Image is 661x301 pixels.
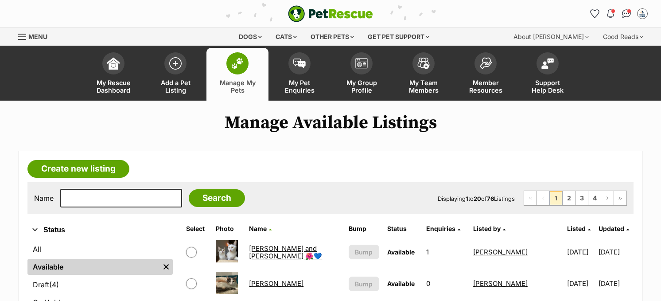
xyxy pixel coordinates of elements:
div: Cats [269,28,303,46]
a: [PERSON_NAME] and [PERSON_NAME] 🌺💙 [249,244,322,260]
strong: 20 [474,195,481,202]
img: Aiko and Emiri 🌺💙 [216,240,238,262]
a: Add a Pet Listing [144,48,206,101]
span: Name [249,225,267,232]
ul: Account quick links [587,7,649,21]
span: Updated [599,225,624,232]
span: My Pet Enquiries [280,79,319,94]
span: Add a Pet Listing [156,79,195,94]
a: Remove filter [159,259,173,275]
a: [PERSON_NAME] [249,279,303,288]
a: Member Resources [455,48,517,101]
span: translation missing: en.admin.listings.index.attributes.enquiries [426,225,455,232]
td: [DATE] [599,268,633,299]
a: [PERSON_NAME] [473,279,528,288]
div: Other pets [304,28,360,46]
td: [DATE] [564,237,598,267]
input: Search [189,189,245,207]
span: Available [387,280,415,287]
span: Displaying to of Listings [438,195,515,202]
a: Next page [601,191,614,205]
div: About [PERSON_NAME] [507,28,595,46]
button: Bump [349,245,379,259]
a: Support Help Desk [517,48,579,101]
a: PetRescue [288,5,373,22]
img: add-pet-listing-icon-0afa8454b4691262ce3f59096e99ab1cd57d4a30225e0717b998d2c9b9846f56.svg [169,57,182,70]
a: My Team Members [393,48,455,101]
a: Create new listing [27,160,129,178]
div: Dogs [233,28,268,46]
button: My account [635,7,649,21]
img: member-resources-icon-8e73f808a243e03378d46382f2149f9095a855e16c252ad45f914b54edf8863c.svg [479,57,492,69]
a: Listed by [473,225,505,232]
nav: Pagination [524,191,627,206]
a: Updated [599,225,629,232]
span: Bump [355,247,373,257]
th: Status [384,222,422,236]
span: My Team Members [404,79,443,94]
img: Megan Ostwald profile pic [638,9,647,18]
a: My Rescue Dashboard [82,48,144,101]
span: Support Help Desk [528,79,568,94]
a: Draft [27,277,173,293]
button: Status [27,224,173,236]
a: Name [249,225,272,232]
td: 1 [423,237,469,267]
div: Good Reads [597,28,649,46]
span: Available [387,248,415,256]
img: chat-41dd97257d64d25036548639549fe6c8038ab92f7586957e7f3b1b290dea8141.svg [622,9,631,18]
td: 0 [423,268,469,299]
img: manage-my-pets-icon-02211641906a0b7f246fdf0571729dbe1e7629f14944591b6c1af311fb30b64b.svg [231,58,244,69]
a: My Pet Enquiries [268,48,330,101]
label: Name [34,194,54,202]
img: dashboard-icon-eb2f2d2d3e046f16d808141f083e7271f6b2e854fb5c12c21221c1fb7104beca.svg [107,57,120,70]
div: Get pet support [362,28,435,46]
a: Conversations [619,7,634,21]
a: Page 4 [588,191,601,205]
a: [PERSON_NAME] [473,248,528,256]
button: Bump [349,277,379,291]
a: My Group Profile [330,48,393,101]
a: All [27,241,173,257]
a: Page 3 [575,191,588,205]
img: pet-enquiries-icon-7e3ad2cf08bfb03b45e93fb7055b45f3efa6380592205ae92323e6603595dc1f.svg [293,59,306,68]
span: My Group Profile [342,79,381,94]
span: Page 1 [550,191,562,205]
span: Bump [355,279,373,289]
img: notifications-46538b983faf8c2785f20acdc204bb7945ddae34d4c08c2a6579f10ce5e182be.svg [607,9,614,18]
a: Last page [614,191,626,205]
th: Select [183,222,211,236]
span: Listed by [473,225,501,232]
a: Enquiries [426,225,460,232]
a: Menu [18,28,54,44]
img: logo-e224e6f780fb5917bec1dbf3a21bbac754714ae5b6737aabdf751b685950b380.svg [288,5,373,22]
span: Menu [28,33,47,40]
span: Member Resources [466,79,505,94]
a: Manage My Pets [206,48,268,101]
img: group-profile-icon-3fa3cf56718a62981997c0bc7e787c4b2cf8bcc04b72c1350f741eb67cf2f40e.svg [355,58,368,69]
span: First page [524,191,537,205]
td: [DATE] [599,237,633,267]
a: Available [27,259,159,275]
img: help-desk-icon-fdf02630f3aa405de69fd3d07c3f3aa587a6932b1a1747fa1d2bba05be0121f9.svg [541,58,554,69]
strong: 1 [466,195,468,202]
span: (4) [49,279,59,290]
td: [DATE] [564,268,598,299]
span: Listed [567,225,586,232]
span: My Rescue Dashboard [93,79,133,94]
img: team-members-icon-5396bd8760b3fe7c0b43da4ab00e1e3bb1a5d9ba89233759b79545d2d3fc5d0d.svg [417,58,430,69]
a: Page 2 [563,191,575,205]
span: Previous page [537,191,549,205]
th: Photo [212,222,245,236]
strong: 76 [487,195,494,202]
a: Favourites [587,7,602,21]
th: Bump [345,222,383,236]
span: Manage My Pets [218,79,257,94]
button: Notifications [603,7,618,21]
a: Listed [567,225,591,232]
